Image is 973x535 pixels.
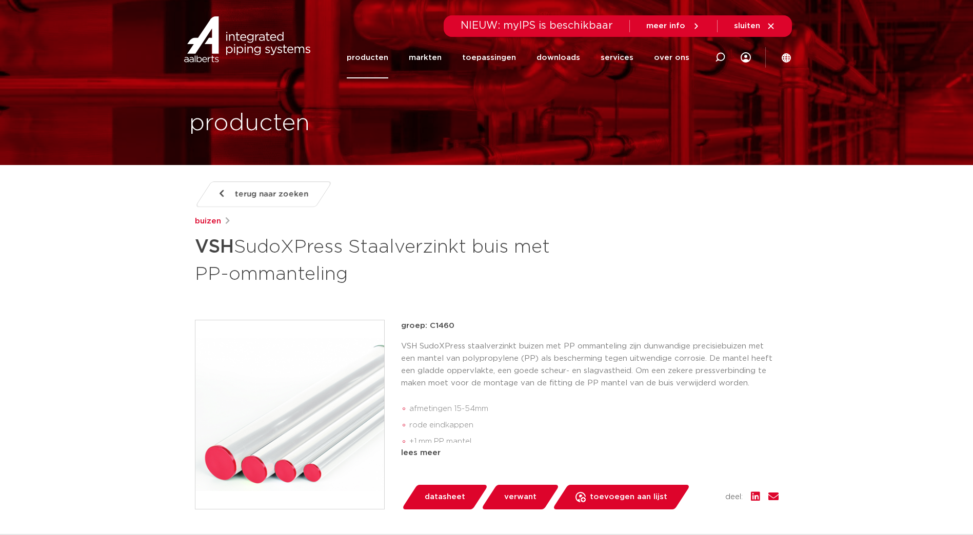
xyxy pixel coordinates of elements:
[195,238,234,256] strong: VSH
[401,320,779,332] p: groep: C1460
[537,37,580,78] a: downloads
[347,37,689,78] nav: Menu
[725,491,743,503] span: deel:
[504,489,537,505] span: verwant
[401,485,488,509] a: datasheet
[194,181,332,207] a: terug naar zoeken
[590,489,667,505] span: toevoegen aan lijst
[409,434,779,450] li: ±1 mm PP mantel
[734,22,760,30] span: sluiten
[347,37,388,78] a: producten
[195,320,384,509] img: Product Image for VSH SudoXPress Staalverzinkt buis met PP-ommanteling
[462,37,516,78] a: toepassingen
[401,447,779,459] div: lees meer
[409,37,442,78] a: markten
[401,340,779,389] p: VSH SudoXPress staalverzinkt buizen met PP ommanteling zijn dunwandige precisiebuizen met een man...
[734,22,776,31] a: sluiten
[481,485,560,509] a: verwant
[409,401,779,417] li: afmetingen 15-54mm
[741,37,751,78] div: my IPS
[461,20,613,31] span: NIEUW: myIPS is beschikbaar
[646,22,701,31] a: meer info
[195,215,221,228] a: buizen
[646,22,685,30] span: meer info
[601,37,633,78] a: services
[235,186,308,202] span: terug naar zoeken
[654,37,689,78] a: over ons
[189,107,310,140] h1: producten
[409,417,779,434] li: rode eindkappen
[195,232,580,287] h1: SudoXPress Staalverzinkt buis met PP-ommanteling
[425,489,465,505] span: datasheet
